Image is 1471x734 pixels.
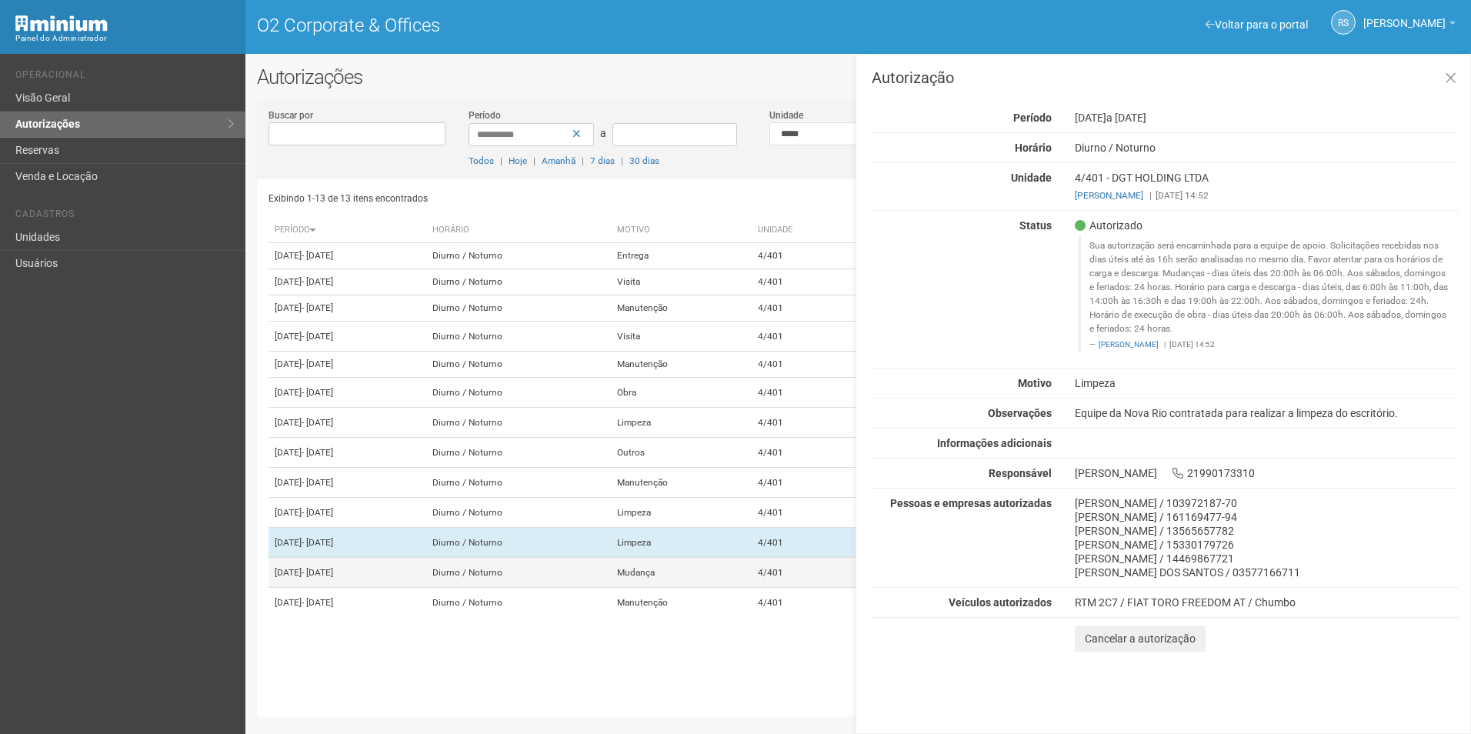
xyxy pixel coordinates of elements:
[937,437,1052,449] strong: Informações adicionais
[611,588,752,618] td: Manutenção
[1075,524,1459,538] div: [PERSON_NAME] / 13565657782
[1075,219,1142,232] span: Autorizado
[611,322,752,352] td: Visita
[426,269,610,295] td: Diurno / Noturno
[1363,19,1456,32] a: [PERSON_NAME]
[302,567,333,578] span: - [DATE]
[1149,190,1152,201] span: |
[1363,2,1446,29] span: Rayssa Soares Ribeiro
[949,596,1052,609] strong: Veículos autorizados
[302,276,333,287] span: - [DATE]
[611,218,752,243] th: Motivo
[611,408,752,438] td: Limpeza
[1063,376,1470,390] div: Limpeza
[533,155,535,166] span: |
[1075,596,1459,609] div: RTM 2C7 / FIAT TORO FREEDOM AT / Chumbo
[1075,190,1143,201] a: [PERSON_NAME]
[1015,142,1052,154] strong: Horário
[611,558,752,588] td: Mudança
[1206,18,1308,31] a: Voltar para o portal
[426,243,610,269] td: Diurno / Noturno
[752,498,856,528] td: 4/401
[1075,496,1459,510] div: [PERSON_NAME] / 103972187-70
[269,558,427,588] td: [DATE]
[426,468,610,498] td: Diurno / Noturno
[872,70,1459,85] h3: Autorização
[269,322,427,352] td: [DATE]
[269,498,427,528] td: [DATE]
[611,378,752,408] td: Obra
[542,155,575,166] a: Amanhã
[590,155,615,166] a: 7 dias
[1075,566,1459,579] div: [PERSON_NAME] DOS SANTOS / 03577166711
[1013,112,1052,124] strong: Período
[1075,189,1459,202] div: [DATE] 14:52
[269,438,427,468] td: [DATE]
[1011,172,1052,184] strong: Unidade
[302,477,333,488] span: - [DATE]
[509,155,527,166] a: Hoje
[769,108,803,122] label: Unidade
[15,32,234,45] div: Painel do Administrador
[752,243,856,269] td: 4/401
[257,15,847,35] h1: O2 Corporate & Offices
[582,155,584,166] span: |
[611,438,752,468] td: Outros
[426,378,610,408] td: Diurno / Noturno
[302,417,333,428] span: - [DATE]
[752,408,856,438] td: 4/401
[269,378,427,408] td: [DATE]
[611,498,752,528] td: Limpeza
[611,243,752,269] td: Entrega
[752,218,856,243] th: Unidade
[269,243,427,269] td: [DATE]
[752,378,856,408] td: 4/401
[269,269,427,295] td: [DATE]
[611,295,752,322] td: Manutenção
[600,127,606,139] span: a
[752,352,856,378] td: 4/401
[1089,339,1450,350] footer: [DATE] 14:52
[752,322,856,352] td: 4/401
[752,558,856,588] td: 4/401
[302,537,333,548] span: - [DATE]
[302,359,333,369] span: - [DATE]
[426,218,610,243] th: Horário
[1063,111,1470,125] div: [DATE]
[1063,466,1470,480] div: [PERSON_NAME] 21990173310
[426,352,610,378] td: Diurno / Noturno
[1075,538,1459,552] div: [PERSON_NAME] / 15330179726
[15,209,234,225] li: Cadastros
[500,155,502,166] span: |
[302,597,333,608] span: - [DATE]
[302,447,333,458] span: - [DATE]
[752,438,856,468] td: 4/401
[611,352,752,378] td: Manutenção
[1075,626,1206,652] button: Cancelar a autorização
[989,467,1052,479] strong: Responsável
[426,498,610,528] td: Diurno / Noturno
[426,438,610,468] td: Diurno / Noturno
[269,108,313,122] label: Buscar por
[611,468,752,498] td: Manutenção
[269,352,427,378] td: [DATE]
[621,155,623,166] span: |
[15,69,234,85] li: Operacional
[257,65,1459,88] h2: Autorizações
[611,269,752,295] td: Visita
[752,269,856,295] td: 4/401
[752,528,856,558] td: 4/401
[1075,552,1459,566] div: [PERSON_NAME] / 14469867721
[988,407,1052,419] strong: Observações
[426,408,610,438] td: Diurno / Noturno
[1063,171,1470,202] div: 4/401 - DGT HOLDING LTDA
[611,528,752,558] td: Limpeza
[269,468,427,498] td: [DATE]
[269,187,860,210] div: Exibindo 1-13 de 13 itens encontrados
[629,155,659,166] a: 30 dias
[426,322,610,352] td: Diurno / Noturno
[302,507,333,518] span: - [DATE]
[469,108,501,122] label: Período
[269,295,427,322] td: [DATE]
[269,588,427,618] td: [DATE]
